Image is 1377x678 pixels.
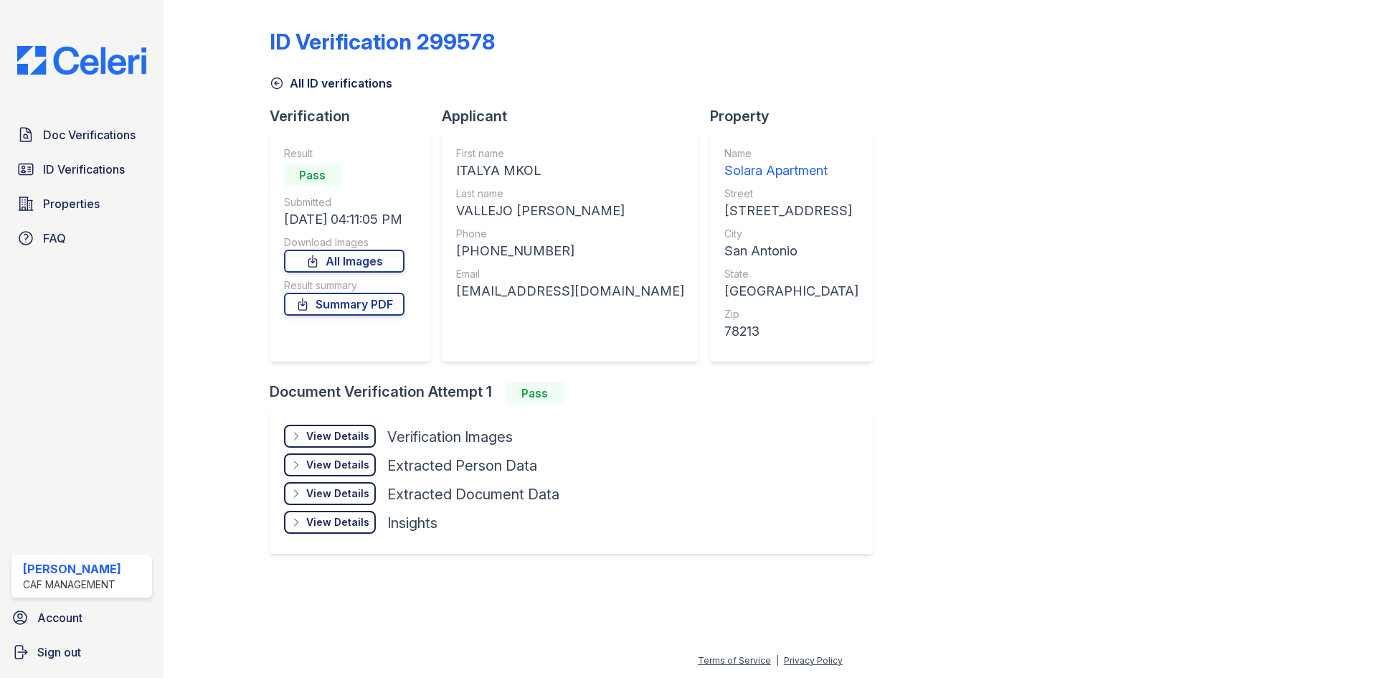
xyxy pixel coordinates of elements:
span: Doc Verifications [43,126,136,143]
a: Sign out [6,638,158,667]
a: Terms of Service [698,655,771,666]
div: CAF Management [23,578,121,592]
div: Property [710,106,884,126]
a: Name Solara Apartment [724,146,858,181]
div: Email [456,267,684,281]
div: Pass [284,164,341,187]
div: City [724,227,858,241]
a: FAQ [11,224,152,253]
div: State [724,267,858,281]
div: VALLEJO [PERSON_NAME] [456,201,684,221]
a: Properties [11,189,152,218]
div: Applicant [442,106,710,126]
div: Document Verification Attempt 1 [270,382,884,405]
div: Result [284,146,404,161]
span: Sign out [37,644,81,661]
div: Submitted [284,195,404,209]
span: Properties [43,195,100,212]
img: CE_Logo_Blue-a8612792a0a2168367f1c8372b55b34899dd931a85d93a1a3d3e32e68fde9ad4.png [6,46,158,75]
div: View Details [306,515,369,529]
div: View Details [306,429,369,443]
div: Last name [456,187,684,201]
div: View Details [306,458,369,472]
div: Insights [387,513,437,533]
div: Download Images [284,235,404,250]
a: Summary PDF [284,293,404,316]
div: Name [724,146,858,161]
div: [GEOGRAPHIC_DATA] [724,281,858,301]
div: Solara Apartment [724,161,858,181]
span: FAQ [43,230,66,247]
div: 78213 [724,321,858,342]
div: [PERSON_NAME] [23,560,121,578]
a: All ID verifications [270,75,392,92]
div: View Details [306,486,369,501]
div: | [776,655,779,666]
div: Extracted Person Data [387,456,537,476]
div: ITALYA MKOL [456,161,684,181]
div: [DATE] 04:11:05 PM [284,209,404,230]
a: Account [6,603,158,632]
div: [EMAIL_ADDRESS][DOMAIN_NAME] [456,281,684,301]
div: ID Verification 299578 [270,29,495,55]
div: First name [456,146,684,161]
span: ID Verifications [43,161,125,178]
div: Phone [456,227,684,241]
a: Doc Verifications [11,121,152,149]
div: Verification [270,106,442,126]
div: Result summary [284,278,404,293]
a: ID Verifications [11,155,152,184]
div: San Antonio [724,241,858,261]
div: [STREET_ADDRESS] [724,201,858,221]
a: All Images [284,250,404,273]
div: Extracted Document Data [387,484,559,504]
div: [PHONE_NUMBER] [456,241,684,261]
a: Privacy Policy [784,655,843,666]
div: Street [724,187,858,201]
div: Pass [506,382,564,405]
div: Zip [724,307,858,321]
div: Verification Images [387,427,513,447]
span: Account [37,609,82,626]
